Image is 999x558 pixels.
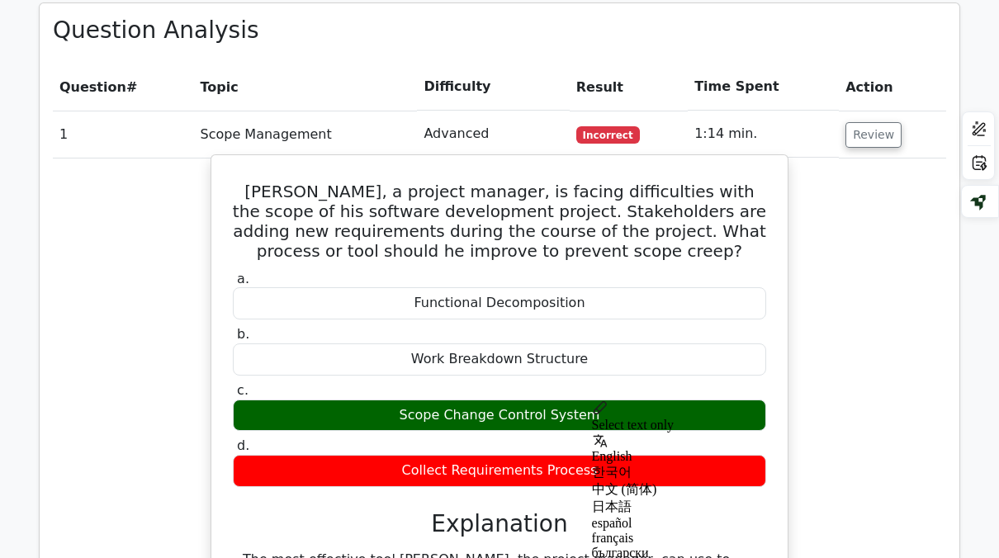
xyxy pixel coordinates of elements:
[592,481,791,499] div: 中文 (简体)
[237,271,249,286] span: a.
[243,510,756,538] h3: Explanation
[417,111,569,158] td: Advanced
[592,464,791,481] div: 한국어
[237,326,249,342] span: b.
[688,64,839,111] th: Time Spent
[233,400,766,432] div: Scope Change Control System
[194,111,418,158] td: Scope Management
[592,418,791,433] div: Select text only
[576,126,640,143] span: Incorrect
[233,287,766,319] div: Functional Decomposition
[231,182,768,261] h5: [PERSON_NAME], a project manager, is facing difficulties with the scope of his software developme...
[592,516,791,531] div: español
[233,343,766,376] div: Work Breakdown Structure
[592,531,791,546] div: français
[53,111,194,158] td: 1
[417,64,569,111] th: Difficulty
[53,64,194,111] th: #
[53,17,946,45] h3: Question Analysis
[237,437,249,453] span: d.
[845,122,902,148] button: Review
[59,79,126,95] span: Question
[688,111,839,158] td: 1:14 min.
[233,455,766,487] div: Collect Requirements Process
[570,64,688,111] th: Result
[194,64,418,111] th: Topic
[237,382,249,398] span: c.
[839,64,946,111] th: Action
[592,449,791,464] div: English
[592,499,791,516] div: 日本語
